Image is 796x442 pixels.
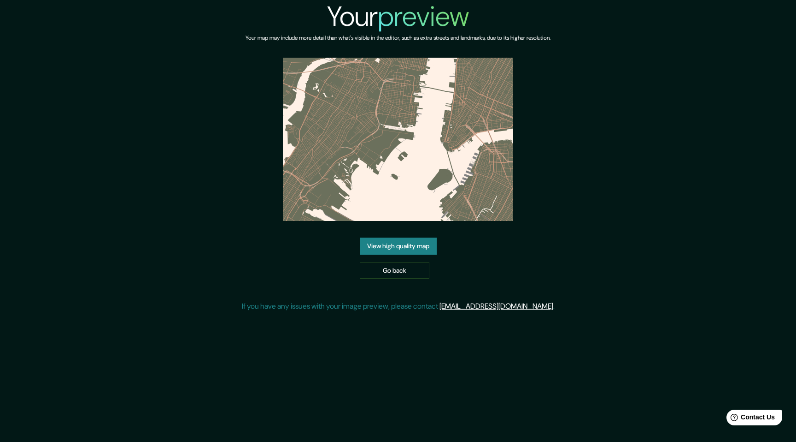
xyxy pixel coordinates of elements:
[246,33,550,43] h6: Your map may include more detail than what's visible in the editor, such as extra streets and lan...
[360,262,429,279] a: Go back
[360,238,437,255] a: View high quality map
[439,301,553,311] a: [EMAIL_ADDRESS][DOMAIN_NAME]
[242,301,555,312] p: If you have any issues with your image preview, please contact .
[714,406,786,432] iframe: Help widget launcher
[283,58,513,221] img: created-map-preview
